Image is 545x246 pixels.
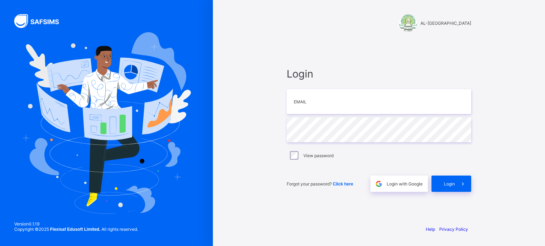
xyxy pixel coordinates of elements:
[50,227,100,232] strong: Flexisaf Edusoft Limited.
[303,153,334,158] label: View password
[426,227,435,232] a: Help
[14,221,138,227] span: Version 0.1.19
[287,68,471,80] span: Login
[375,180,383,188] img: google.396cfc9801f0270233282035f929180a.svg
[287,181,353,187] span: Forgot your password?
[387,181,423,187] span: Login with Google
[333,181,353,187] a: Click here
[439,227,468,232] a: Privacy Policy
[22,32,191,213] img: Hero Image
[14,227,138,232] span: Copyright © 2025 All rights reserved.
[14,14,67,28] img: SAFSIMS Logo
[420,21,471,26] span: AL-[GEOGRAPHIC_DATA]
[444,181,455,187] span: Login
